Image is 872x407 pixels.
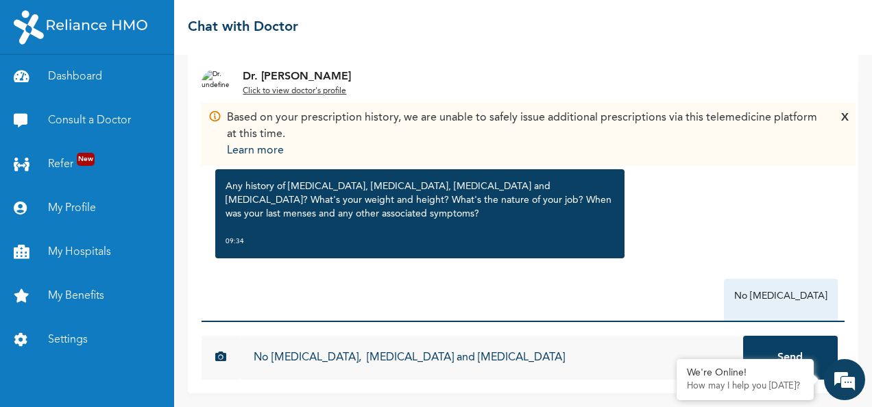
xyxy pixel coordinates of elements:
div: Chat with us now [71,77,230,95]
div: Minimize live chat window [225,7,258,40]
span: Conversation [7,361,134,371]
span: We're online! [80,130,189,269]
div: Based on your prescription history, we are unable to safely issue additional prescriptions via th... [227,110,821,159]
textarea: Type your message and hit 'Enter' [7,289,261,337]
div: 09:34 [734,317,827,330]
div: We're Online! [687,367,803,379]
img: Dr. undefined` [202,69,229,97]
div: 09:34 [226,234,614,248]
img: RelianceHMO's Logo [14,10,147,45]
p: Learn more [227,143,821,159]
p: How may I help you today? [687,381,803,392]
input: Chat with doctor [240,336,742,380]
button: Send [743,336,838,380]
u: Click to view doctor's profile [243,87,346,95]
div: FAQs [134,337,262,380]
img: Info [208,110,221,123]
span: New [77,153,95,166]
div: X [841,110,849,159]
p: No [MEDICAL_DATA] [734,289,827,303]
h2: Chat with Doctor [188,17,298,38]
p: Dr. [PERSON_NAME] [243,69,351,85]
p: Any history of [MEDICAL_DATA], [MEDICAL_DATA], [MEDICAL_DATA] and [MEDICAL_DATA]? What's your wei... [226,180,614,221]
img: d_794563401_company_1708531726252_794563401 [25,69,56,103]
